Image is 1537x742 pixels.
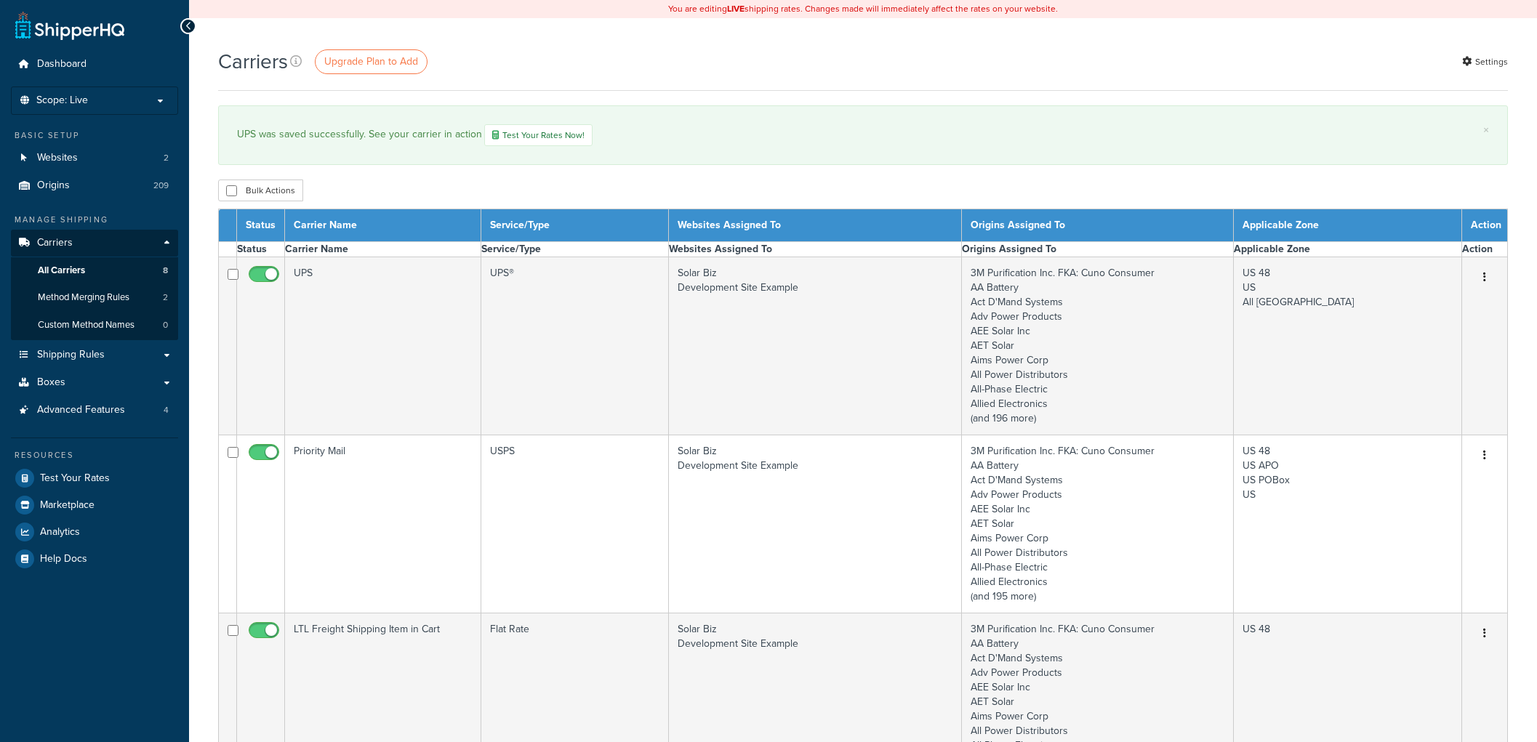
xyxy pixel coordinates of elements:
span: Boxes [37,376,65,389]
span: Test Your Rates [40,472,110,485]
th: Service/Type [481,209,669,242]
a: Websites 2 [11,145,178,172]
td: Priority Mail [285,435,481,613]
div: Manage Shipping [11,214,178,226]
div: Basic Setup [11,129,178,142]
li: All Carriers [11,257,178,284]
span: Shipping Rules [37,349,105,361]
span: Marketplace [40,499,95,512]
a: ShipperHQ Home [15,11,124,40]
a: Upgrade Plan to Add [315,49,428,74]
td: 3M Purification Inc. FKA: Cuno Consumer AA Battery Act D'Mand Systems Adv Power Products AEE Sola... [962,257,1234,435]
li: Origins [11,172,178,199]
th: Action [1462,242,1508,257]
span: 8 [163,265,168,277]
li: Method Merging Rules [11,284,178,311]
th: Origins Assigned To [962,209,1234,242]
span: Carriers [37,237,73,249]
th: Applicable Zone [1234,242,1462,257]
button: Bulk Actions [218,180,303,201]
a: Custom Method Names 0 [11,312,178,339]
a: Advanced Features 4 [11,397,178,424]
td: UPS [285,257,481,435]
a: Method Merging Rules 2 [11,284,178,311]
td: 3M Purification Inc. FKA: Cuno Consumer AA Battery Act D'Mand Systems Adv Power Products AEE Sola... [962,435,1234,613]
th: Action [1462,209,1508,242]
a: Help Docs [11,546,178,572]
a: Analytics [11,519,178,545]
li: Carriers [11,230,178,340]
a: Boxes [11,369,178,396]
td: Solar Biz Development Site Example [669,257,962,435]
th: Carrier Name [285,242,481,257]
span: Upgrade Plan to Add [324,54,418,69]
li: Custom Method Names [11,312,178,339]
span: 0 [163,319,168,331]
span: Origins [37,180,70,192]
span: Dashboard [37,58,87,70]
a: Carriers [11,230,178,257]
th: Service/Type [481,242,669,257]
th: Websites Assigned To [669,209,962,242]
div: Resources [11,449,178,461]
th: Origins Assigned To [962,242,1234,257]
a: Test Your Rates Now! [484,124,593,146]
span: All Carriers [38,265,85,277]
a: Settings [1462,52,1508,72]
th: Applicable Zone [1234,209,1462,242]
th: Status [237,242,285,257]
a: Marketplace [11,492,178,518]
th: Carrier Name [285,209,481,242]
h1: Carriers [218,47,288,76]
th: Status [237,209,285,242]
td: USPS [481,435,669,613]
th: Websites Assigned To [669,242,962,257]
li: Advanced Features [11,397,178,424]
span: Websites [37,152,78,164]
td: US 48 US APO US POBox US [1234,435,1462,613]
span: 2 [163,291,168,304]
span: Advanced Features [37,404,125,416]
span: 2 [164,152,169,164]
a: All Carriers 8 [11,257,178,284]
span: 4 [164,404,169,416]
span: Help Docs [40,553,87,565]
b: LIVE [727,2,745,15]
td: Solar Biz Development Site Example [669,435,962,613]
a: × [1483,124,1489,136]
a: Test Your Rates [11,465,178,491]
span: Analytics [40,526,80,539]
td: UPS® [481,257,669,435]
td: US 48 US All [GEOGRAPHIC_DATA] [1234,257,1462,435]
span: Scope: Live [36,94,88,107]
span: Method Merging Rules [38,291,129,304]
a: Dashboard [11,51,178,78]
span: Custom Method Names [38,319,135,331]
div: UPS was saved successfully. See your carrier in action [237,124,1489,146]
span: 209 [153,180,169,192]
a: Shipping Rules [11,342,178,368]
a: Origins 209 [11,172,178,199]
li: Websites [11,145,178,172]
